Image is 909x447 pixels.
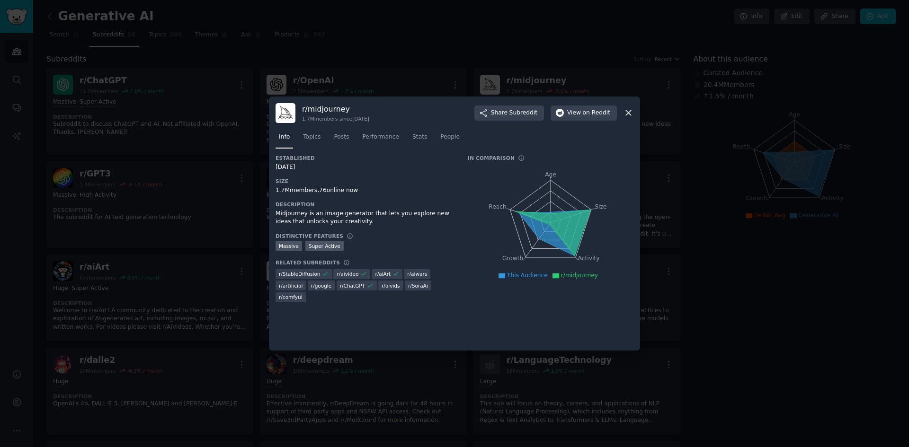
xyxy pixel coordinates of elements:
img: midjourney [276,103,295,123]
span: r/ ChatGPT [340,282,365,289]
div: [DATE] [276,163,454,172]
tspan: Age [545,171,556,178]
a: Info [276,130,293,149]
tspan: Activity [578,255,600,262]
span: Topics [303,133,321,141]
tspan: Reach [489,203,507,210]
div: Midjourney is an image generator that lets you explore new ideas that unlocks your creativity. [276,210,454,226]
span: r/ artificial [279,282,303,289]
span: Posts [334,133,349,141]
span: r/ aiArt [375,271,391,277]
span: on Reddit [583,109,610,117]
tspan: Size [595,203,606,210]
span: r/ aivideo [337,271,358,277]
h3: In Comparison [468,155,515,161]
tspan: Growth [502,255,523,262]
span: Performance [362,133,399,141]
span: This Audience [507,272,548,279]
span: r/ aiwars [407,271,427,277]
span: r/ StableDiffusion [279,271,320,277]
span: r/ aivids [382,282,400,289]
a: Posts [330,130,352,149]
span: r/ comfyui [279,294,303,300]
span: View [567,109,610,117]
span: Subreddit [509,109,537,117]
a: Stats [409,130,430,149]
a: People [437,130,463,149]
h3: Description [276,201,454,208]
button: ShareSubreddit [474,105,544,121]
div: Super Active [305,241,344,251]
span: Info [279,133,290,141]
a: Topics [300,130,324,149]
h3: r/ midjourney [302,104,369,114]
span: r/midjourney [561,272,598,279]
span: Stats [412,133,427,141]
h3: Related Subreddits [276,259,340,266]
div: Massive [276,241,302,251]
button: Viewon Reddit [551,105,617,121]
h3: Size [276,178,454,184]
span: r/ google [311,282,331,289]
h3: Established [276,155,454,161]
h3: Distinctive Features [276,233,343,239]
div: 1.7M members, 76 online now [276,186,454,195]
span: Share [491,109,537,117]
span: People [440,133,460,141]
a: Performance [359,130,402,149]
div: 1.7M members since [DATE] [302,115,369,122]
span: r/ SoraAi [408,282,428,289]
